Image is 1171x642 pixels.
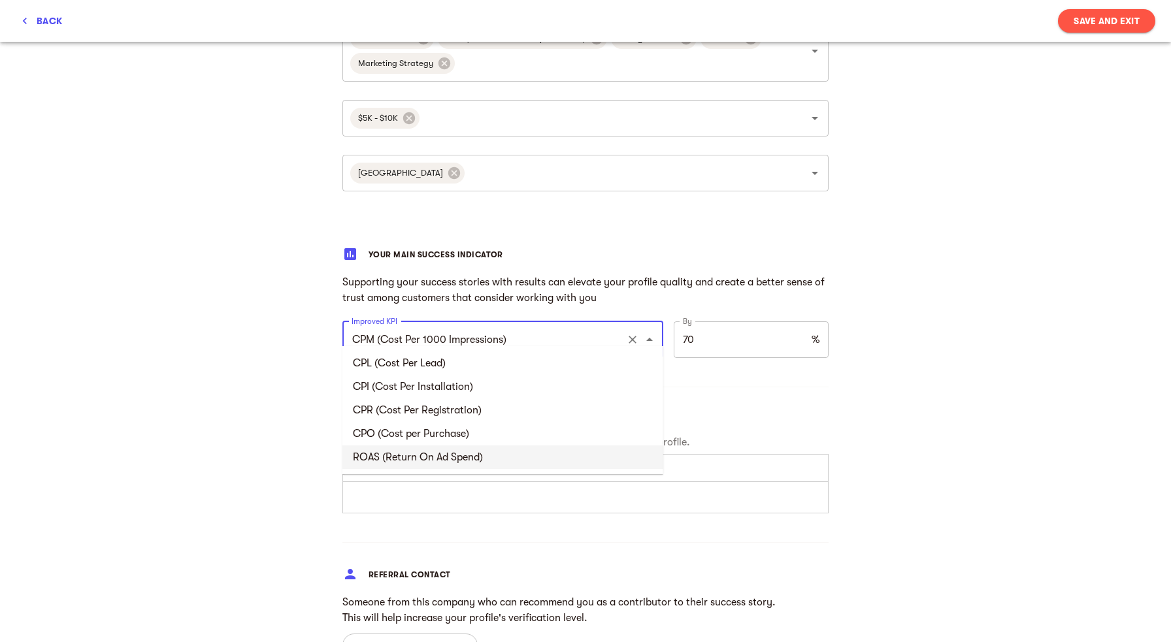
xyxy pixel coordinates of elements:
span: [GEOGRAPHIC_DATA] [350,167,451,179]
div: $5K - $10K [350,108,420,129]
button: Open [806,109,824,127]
input: Please select [348,327,621,352]
p: Someone from this company who can recommend you as a contributor to their success story. This wil... [342,594,829,626]
button: Save and Exit [1058,9,1155,33]
p: % [812,332,819,347]
span: Save and Exit [1074,13,1140,29]
li: CPO (Cost per Purchase) [342,422,663,445]
div: Marketing Strategy [350,53,455,74]
button: Open [806,164,824,182]
li: CPL (Cost Per Lead) [342,351,663,375]
button: Clear [623,330,642,349]
div: [GEOGRAPHIC_DATA] [350,163,465,184]
button: Close [640,330,659,349]
li: CPI (Cost Per Installation) [342,375,663,398]
span: YOUR MAIN SUCCESS INDICATOR [369,250,503,259]
p: Supporting your success stories with results can elevate your profile quality and create a better... [342,274,829,306]
li: ROAS (Return On Ad Spend) [342,445,663,469]
li: CPR (Cost Per Registration) [342,398,663,422]
iframe: Chat Widget [936,490,1171,642]
span: Marketing Strategy [350,57,441,69]
button: Open [806,42,824,60]
span: Referral contact [369,570,451,579]
span: $5K - $10K [350,112,406,124]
